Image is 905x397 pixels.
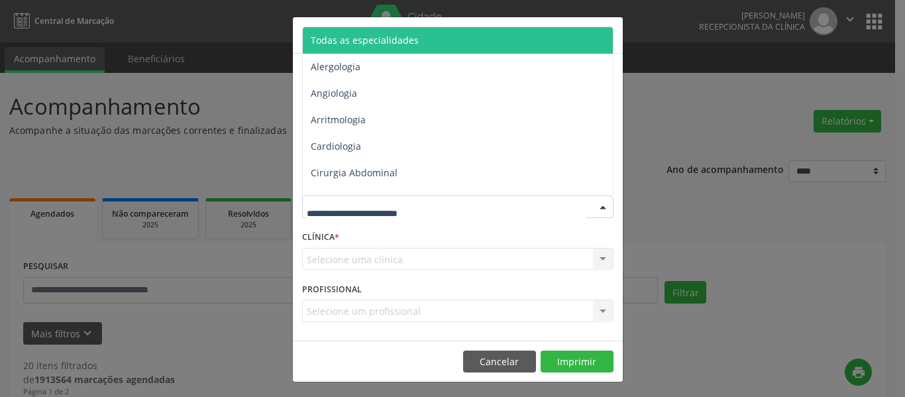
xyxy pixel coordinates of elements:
span: Todas as especialidades [311,34,419,46]
button: Close [596,17,623,50]
span: Cardiologia [311,140,361,152]
span: Cirurgia Bariatrica [311,193,392,205]
label: CLÍNICA [302,227,339,248]
span: Angiologia [311,87,357,99]
span: Cirurgia Abdominal [311,166,398,179]
span: Alergologia [311,60,360,73]
button: Imprimir [541,351,613,373]
button: Cancelar [463,351,536,373]
label: PROFISSIONAL [302,279,362,300]
h5: Relatório de agendamentos [302,27,454,44]
span: Arritmologia [311,113,366,126]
